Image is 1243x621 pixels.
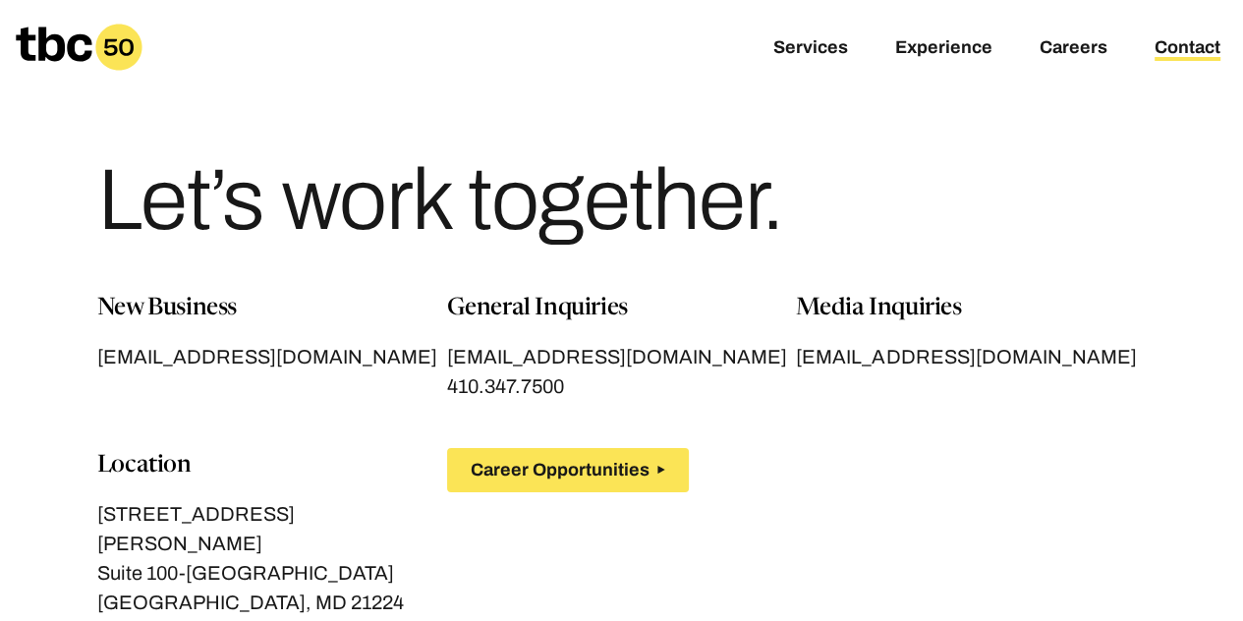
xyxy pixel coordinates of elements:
p: General Inquiries [447,291,797,326]
a: [EMAIL_ADDRESS][DOMAIN_NAME] [447,342,797,371]
span: 410.347.7500 [447,375,564,401]
p: [STREET_ADDRESS][PERSON_NAME] [97,499,447,558]
a: [EMAIL_ADDRESS][DOMAIN_NAME] [796,342,1146,371]
a: Experience [895,37,992,61]
span: [EMAIL_ADDRESS][DOMAIN_NAME] [447,346,787,371]
p: New Business [97,291,447,326]
p: Location [97,448,447,483]
p: Media Inquiries [796,291,1146,326]
a: Homepage [16,24,142,71]
p: [GEOGRAPHIC_DATA], MD 21224 [97,588,447,617]
span: [EMAIL_ADDRESS][DOMAIN_NAME] [796,346,1136,371]
a: Services [773,37,848,61]
button: Career Opportunities [447,448,689,492]
a: Careers [1040,37,1107,61]
span: Career Opportunities [471,460,650,480]
a: Contact [1155,37,1220,61]
span: [EMAIL_ADDRESS][DOMAIN_NAME] [97,346,437,371]
a: [EMAIL_ADDRESS][DOMAIN_NAME] [97,342,447,371]
p: Suite 100-[GEOGRAPHIC_DATA] [97,558,447,588]
a: 410.347.7500 [447,371,564,401]
h1: Let’s work together. [97,157,783,244]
